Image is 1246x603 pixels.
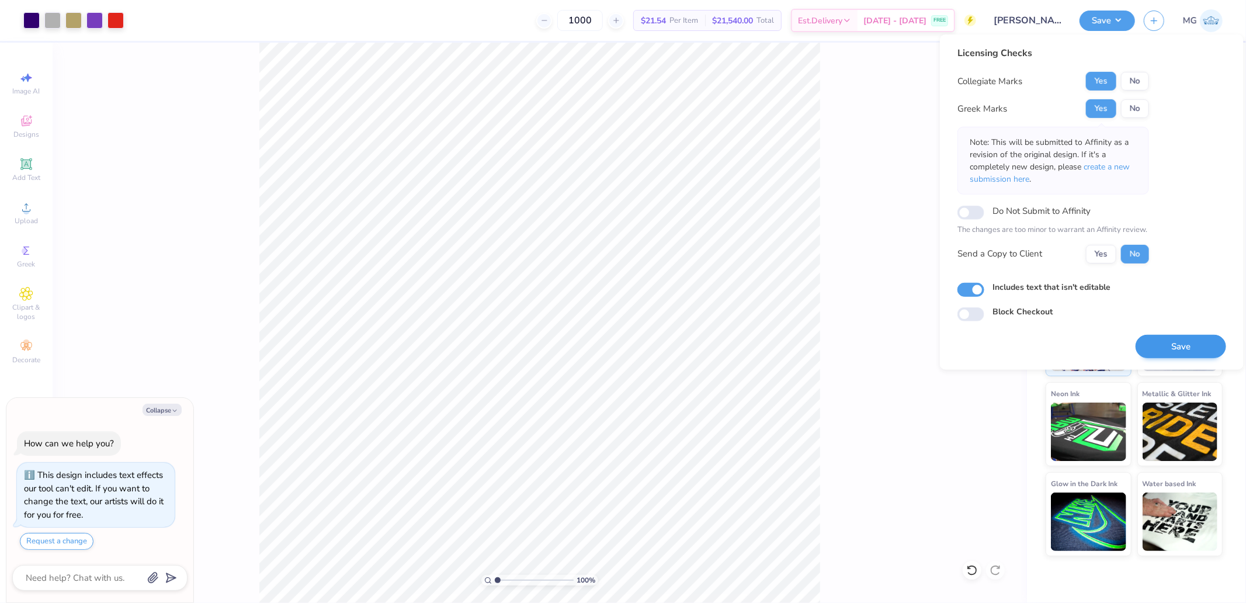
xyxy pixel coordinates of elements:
span: Est. Delivery [798,15,842,27]
label: Includes text that isn't editable [992,280,1110,293]
span: Metallic & Glitter Ink [1143,387,1212,400]
span: Greek [18,259,36,269]
span: Glow in the Dark Ink [1051,477,1117,490]
button: No [1121,99,1149,118]
span: Add Text [12,173,40,182]
p: Note: This will be submitted to Affinity as a revision of the original design. If it's a complete... [970,136,1137,185]
span: Per Item [669,15,698,27]
span: FREE [933,16,946,25]
label: Block Checkout [992,306,1053,318]
button: Request a change [20,533,93,550]
span: $21.54 [641,15,666,27]
img: Glow in the Dark Ink [1051,493,1126,551]
button: Collapse [143,404,182,416]
div: How can we help you? [24,438,114,449]
span: Clipart & logos [6,303,47,321]
button: No [1121,244,1149,263]
span: Water based Ink [1143,477,1196,490]
span: Designs [13,130,39,139]
button: Save [1136,334,1226,358]
img: Metallic & Glitter Ink [1143,403,1218,461]
input: – – [557,10,603,31]
img: Neon Ink [1051,403,1126,461]
div: Send a Copy to Client [957,247,1042,261]
a: MG [1183,9,1223,32]
button: Yes [1086,99,1116,118]
span: create a new submission here [970,161,1130,185]
span: MG [1183,14,1197,27]
input: Untitled Design [985,9,1071,32]
div: Licensing Checks [957,46,1149,60]
span: Neon Ink [1051,387,1080,400]
span: Decorate [12,355,40,365]
span: 100 % [577,575,595,585]
button: No [1121,72,1149,91]
span: Image AI [13,86,40,96]
span: $21,540.00 [712,15,753,27]
img: Michael Galon [1200,9,1223,32]
span: Upload [15,216,38,226]
div: This design includes text effects our tool can't edit. If you want to change the text, our artist... [24,469,164,521]
button: Yes [1086,244,1116,263]
div: Collegiate Marks [957,75,1022,88]
button: Yes [1086,72,1116,91]
p: The changes are too minor to warrant an Affinity review. [957,224,1149,236]
label: Do Not Submit to Affinity [992,203,1091,219]
span: [DATE] - [DATE] [863,15,926,27]
img: Water based Ink [1143,493,1218,551]
button: Save [1080,11,1135,31]
div: Greek Marks [957,102,1007,116]
span: Total [756,15,774,27]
